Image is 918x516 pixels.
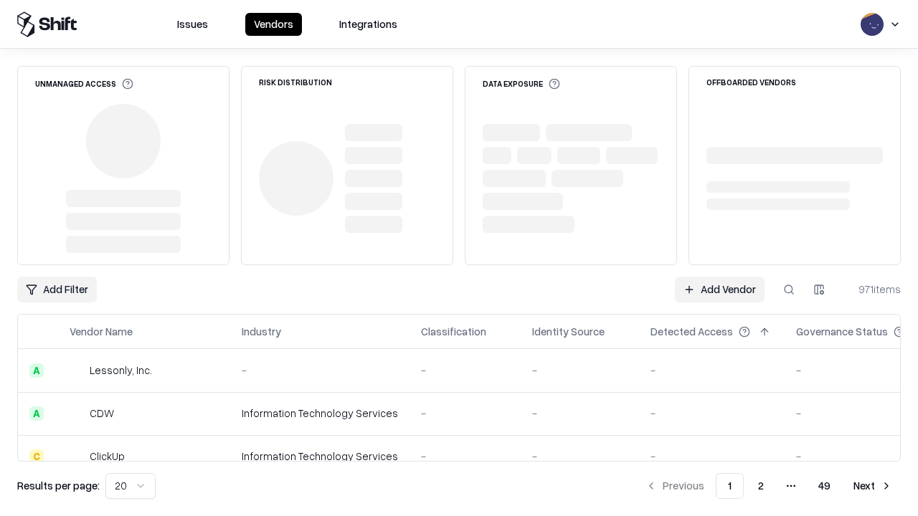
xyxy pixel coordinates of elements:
[421,406,509,421] div: -
[650,406,773,421] div: -
[242,363,398,378] div: -
[17,478,100,493] p: Results per page:
[90,406,114,421] div: CDW
[637,473,901,499] nav: pagination
[796,324,888,339] div: Governance Status
[532,406,628,421] div: -
[716,473,744,499] button: 1
[70,324,133,339] div: Vendor Name
[532,324,605,339] div: Identity Source
[29,449,44,464] div: C
[650,324,733,339] div: Detected Access
[169,13,217,36] button: Issues
[675,277,765,302] a: Add Vendor
[90,363,152,378] div: Lessonly, Inc.
[90,449,125,464] div: ClickUp
[29,363,44,378] div: A
[421,449,509,464] div: -
[421,363,509,378] div: -
[331,13,406,36] button: Integrations
[245,13,302,36] button: Vendors
[807,473,842,499] button: 49
[421,324,486,339] div: Classification
[29,406,44,421] div: A
[843,282,901,297] div: 971 items
[706,78,796,86] div: Offboarded Vendors
[650,449,773,464] div: -
[650,363,773,378] div: -
[70,363,84,378] img: Lessonly, Inc.
[845,473,901,499] button: Next
[532,363,628,378] div: -
[35,78,133,90] div: Unmanaged Access
[17,277,97,302] button: Add Filter
[259,78,332,86] div: Risk Distribution
[70,449,84,464] img: ClickUp
[242,449,398,464] div: Information Technology Services
[70,406,84,421] img: CDW
[242,406,398,421] div: Information Technology Services
[747,473,775,499] button: 2
[242,324,281,339] div: Industry
[483,78,560,90] div: Data Exposure
[532,449,628,464] div: -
